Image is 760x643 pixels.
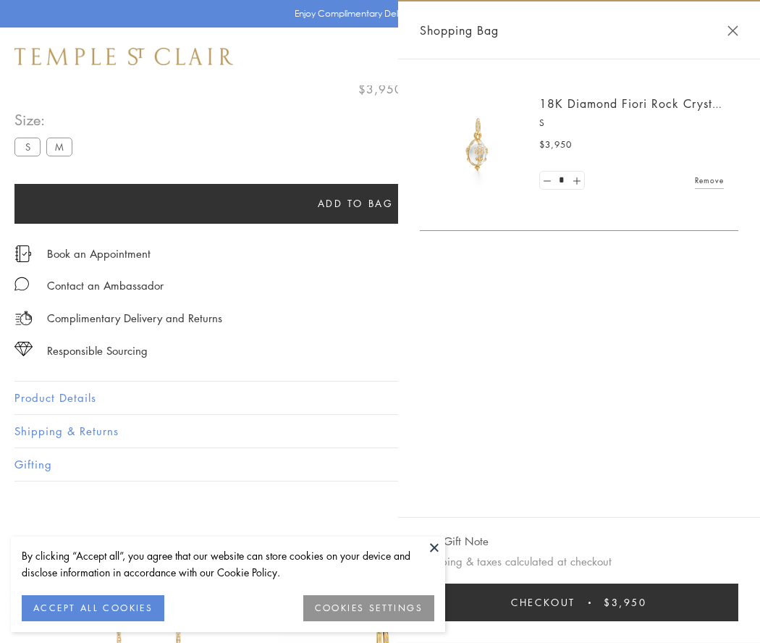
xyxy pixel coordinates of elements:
div: Responsible Sourcing [47,342,148,360]
a: Set quantity to 2 [569,172,583,190]
span: $3,950 [604,594,647,610]
p: S [539,116,724,130]
img: icon_delivery.svg [14,309,33,327]
label: M [46,138,72,156]
span: Checkout [511,594,575,610]
a: Book an Appointment [47,245,151,261]
button: Add to bag [14,184,696,224]
p: Shipping & taxes calculated at checkout [420,552,738,571]
span: $3,950 [539,138,572,152]
div: By clicking “Accept all”, you agree that our website can store cookies on your device and disclos... [22,547,434,581]
h3: You May Also Like [36,533,724,556]
img: Temple St. Clair [14,48,233,65]
img: MessageIcon-01_2.svg [14,277,29,291]
button: COOKIES SETTINGS [303,595,434,621]
span: Add to bag [318,196,394,211]
span: $3,950 [358,80,402,98]
a: Set quantity to 0 [540,172,554,190]
button: Product Details [14,382,746,414]
button: Close Shopping Bag [727,25,738,36]
span: Shopping Bag [420,21,499,40]
a: Remove [695,172,724,188]
button: Shipping & Returns [14,415,746,447]
p: Enjoy Complimentary Delivery & Returns [295,7,459,21]
img: P51889-E11FIORI [434,101,521,188]
button: Gifting [14,448,746,481]
div: Contact an Ambassador [47,277,164,295]
button: Add Gift Note [420,532,489,550]
img: icon_sourcing.svg [14,342,33,356]
button: Checkout $3,950 [420,584,738,621]
p: Complimentary Delivery and Returns [47,309,222,327]
button: ACCEPT ALL COOKIES [22,595,164,621]
img: icon_appointment.svg [14,245,32,262]
span: Size: [14,108,78,132]
label: S [14,138,41,156]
